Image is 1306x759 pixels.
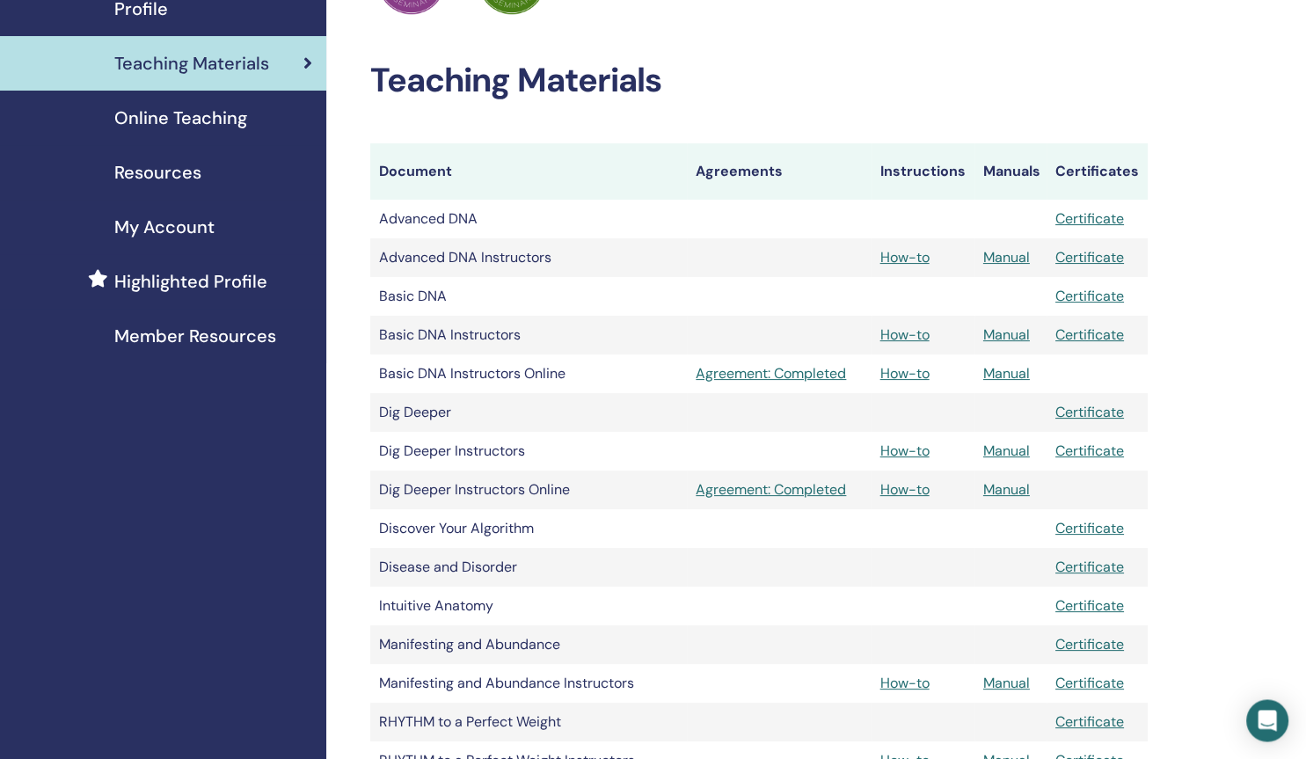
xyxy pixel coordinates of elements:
td: Dig Deeper Instructors Online [370,471,687,509]
span: Teaching Materials [114,50,269,77]
a: How-to [880,364,930,383]
a: How-to [880,442,930,460]
a: Manual [983,248,1030,266]
td: Basic DNA Instructors [370,316,687,354]
span: Resources [114,159,201,186]
a: Certificate [1055,635,1124,653]
a: Manual [983,442,1030,460]
a: Certificate [1055,519,1124,537]
a: How-to [880,674,930,692]
th: Manuals [974,143,1047,200]
td: Disease and Disorder [370,548,687,587]
a: Certificate [1055,248,1124,266]
a: Certificate [1055,403,1124,421]
td: Manifesting and Abundance Instructors [370,664,687,703]
span: My Account [114,214,215,240]
a: Certificate [1055,325,1124,344]
th: Agreements [687,143,871,200]
td: Dig Deeper Instructors [370,432,687,471]
a: Certificate [1055,287,1124,305]
th: Instructions [872,143,974,200]
a: Certificate [1055,674,1124,692]
a: Certificate [1055,442,1124,460]
td: Manifesting and Abundance [370,625,687,664]
h2: Teaching Materials [370,61,1148,101]
td: Advanced DNA [370,200,687,238]
td: Discover Your Algorithm [370,509,687,548]
a: How-to [880,248,930,266]
div: Open Intercom Messenger [1246,699,1288,741]
a: Certificate [1055,712,1124,731]
a: Manual [983,325,1030,344]
th: Document [370,143,687,200]
span: Highlighted Profile [114,268,267,295]
td: Basic DNA Instructors Online [370,354,687,393]
td: Advanced DNA Instructors [370,238,687,277]
a: How-to [880,325,930,344]
a: Manual [983,480,1030,499]
th: Certificates [1047,143,1148,200]
a: How-to [880,480,930,499]
a: Agreement: Completed [696,479,862,500]
a: Certificate [1055,558,1124,576]
td: Dig Deeper [370,393,687,432]
a: Manual [983,364,1030,383]
a: Agreement: Completed [696,363,862,384]
td: RHYTHM to a Perfect Weight [370,703,687,741]
td: Basic DNA [370,277,687,316]
td: Intuitive Anatomy [370,587,687,625]
span: Member Resources [114,323,276,349]
a: Certificate [1055,209,1124,228]
span: Online Teaching [114,105,247,131]
a: Manual [983,674,1030,692]
a: Certificate [1055,596,1124,615]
